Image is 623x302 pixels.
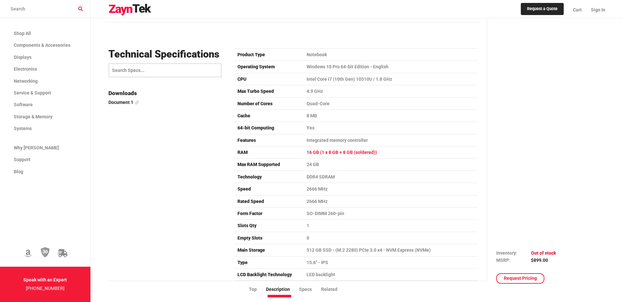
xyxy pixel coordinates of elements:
span: Cart [573,7,582,12]
td: RAM [234,146,303,159]
td: Slots Qty [234,220,303,232]
input: Search Specs... [108,63,222,78]
td: Operating System [234,61,303,73]
a: Sign In [586,2,605,18]
td: LCD Backlight Technology [234,269,303,281]
td: 1 [303,220,478,232]
td: LED backlight [303,269,478,281]
td: MSRP [496,257,531,264]
a: Document 1 [108,99,226,106]
td: Max Turbo Speed [234,85,303,97]
span: Displays [14,55,31,60]
span: Networking [14,78,38,84]
td: Technology [234,171,303,183]
td: Empty Slots [234,232,303,244]
td: 15.6" - IPS [303,256,478,268]
td: Integrated memory controller [303,134,478,146]
td: 2666 MHz [303,195,478,207]
td: 0 [303,232,478,244]
li: Top [249,286,266,293]
span: Storage & Memory [14,114,52,119]
td: Rated Speed [234,195,303,207]
h3: Technical Specifications [108,48,226,60]
li: Related [321,286,347,293]
td: Yes [303,122,478,134]
span: Electronics [14,66,37,72]
span: Systems [14,126,32,131]
td: Quad-Core [303,97,478,109]
a: Cart [568,2,586,18]
span: Shop All [14,31,31,36]
td: Cache [234,109,303,122]
td: Main Storage [234,244,303,256]
td: 2666 MHz [303,183,478,195]
a: [PHONE_NUMBER] [26,286,65,291]
td: 24 GB [303,159,478,171]
td: Inventory [496,249,531,257]
td: SO-DIMM 260-pin [303,208,478,220]
a: Request Pricing [496,273,544,284]
td: Intel Core i7 (10th Gen) 10510U / 1.8 GHz [303,73,478,85]
li: Description [266,286,299,293]
td: Product Type [234,48,303,60]
td: Type [234,256,303,268]
a: Request a Quote [521,3,564,15]
span: Why [PERSON_NAME] [14,145,59,150]
td: 512 GB SSD - (M.2 2280) PCIe 3.0 x4 - NVM Express (NVMe) [303,244,478,256]
td: DDR4 SDRAM [303,171,478,183]
td: Windows 10 Pro 64-bit Edition - English [303,61,478,73]
img: 30 Day Return Policy [41,247,50,258]
img: logo [108,4,152,16]
strong: Speak with an Expert [23,277,67,282]
td: 4.9 GHz [303,85,478,97]
td: 16 GB (1 x 8 GB + 8 GB (soldered)) [303,146,478,159]
td: Features [234,134,303,146]
span: Out of stock [531,250,556,256]
span: Software [14,102,33,107]
span: Blog [14,169,23,174]
td: Form Factor [234,208,303,220]
li: Specs [299,286,321,293]
td: 8 MB [303,109,478,122]
td: 64-bit Computing [234,122,303,134]
td: CPU [234,73,303,85]
span: Service & Support [14,90,51,95]
h4: Downloads [108,89,226,97]
td: Max RAM Supported [234,159,303,171]
span: Components & Accessories [14,42,70,48]
td: Notebook [303,48,478,60]
td: Speed [234,183,303,195]
span: Support [14,157,30,162]
td: Number of Cores [234,97,303,109]
td: $899.00 [531,257,556,264]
